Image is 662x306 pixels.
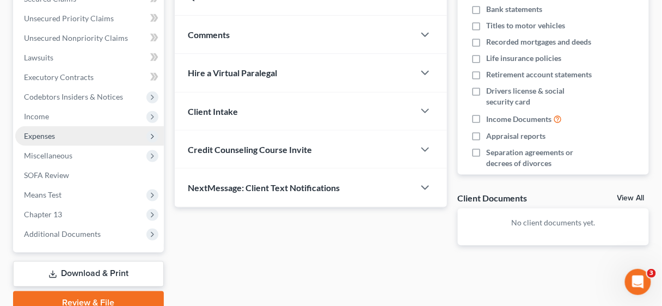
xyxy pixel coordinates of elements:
a: Download & Print [13,261,164,287]
span: Life insurance policies [486,53,561,64]
span: 3 [647,269,656,278]
iframe: Intercom live chat [625,269,651,295]
div: Client Documents [458,192,528,204]
p: No client documents yet. [467,217,640,228]
span: Codebtors Insiders & Notices [24,92,123,101]
span: Unsecured Priority Claims [24,14,114,23]
span: SOFA Review [24,170,69,180]
span: Appraisal reports [486,131,545,142]
a: SOFA Review [15,166,164,185]
span: Bank statements [486,4,542,15]
a: Unsecured Nonpriority Claims [15,28,164,48]
a: View All [617,194,645,202]
span: Means Test [24,190,62,199]
span: Client Intake [188,106,238,117]
span: NextMessage: Client Text Notifications [188,182,340,193]
span: Hire a Virtual Paralegal [188,68,277,78]
span: Retirement account statements [486,69,592,80]
a: Executory Contracts [15,68,164,87]
span: Executory Contracts [24,72,94,82]
span: Income Documents [486,114,551,125]
span: Lawsuits [24,53,53,62]
a: Unsecured Priority Claims [15,9,164,28]
span: Unsecured Nonpriority Claims [24,33,128,42]
span: Additional Documents [24,229,101,238]
span: Titles to motor vehicles [486,20,565,31]
span: Recorded mortgages and deeds [486,36,591,47]
span: Separation agreements or decrees of divorces [486,147,592,169]
span: Chapter 13 [24,210,62,219]
a: Lawsuits [15,48,164,68]
span: Expenses [24,131,55,140]
span: Comments [188,29,230,40]
span: Credit Counseling Course Invite [188,144,312,155]
span: Drivers license & social security card [486,85,592,107]
span: Income [24,112,49,121]
span: Miscellaneous [24,151,72,160]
